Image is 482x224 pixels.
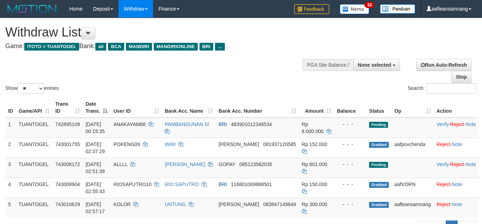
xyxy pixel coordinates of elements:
div: - - - [337,161,364,168]
td: TUANTOGEL [16,178,52,198]
span: Copy 116801069868501 to clipboard [231,182,272,187]
td: aafVORN [392,178,434,198]
span: Copy 081937120585 to clipboard [263,141,296,147]
span: 743008172 [55,162,80,167]
td: · · [434,158,479,178]
h1: Withdraw List [5,25,314,39]
td: TUANTOGEL [16,198,52,218]
span: Copy 083847149649 to clipboard [263,202,296,207]
img: Button%20Memo.svg [340,4,369,14]
div: - - - [337,181,364,188]
th: Op: activate to sort column ascending [392,98,434,118]
div: - - - [337,201,364,208]
td: 2 [5,138,16,158]
span: RIOSAPUTRO10 [113,182,151,187]
th: User ID: activate to sort column ascending [110,98,162,118]
th: Amount: activate to sort column ascending [299,98,334,118]
span: Copy 085123562035 to clipboard [239,162,272,167]
td: · [434,178,479,198]
span: Rp 8.000.000 [302,121,324,134]
span: Pending [369,122,388,128]
td: aafleansamnang [392,198,434,218]
a: WIRI [165,141,176,147]
span: [DATE] 02:37:29 [85,141,105,154]
a: RIO SAPUTRO [165,182,198,187]
a: Note [465,121,476,127]
label: Search: [408,83,477,94]
span: Grabbed [369,142,389,148]
a: Reject [450,162,464,167]
span: 743001755 [55,141,80,147]
span: Grabbed [369,182,389,188]
th: Date Trans.: activate to sort column descending [83,98,110,118]
th: Bank Acc. Name: activate to sort column ascending [162,98,216,118]
a: [PERSON_NAME] [165,162,205,167]
span: BRI [199,43,213,51]
span: Rp 152.000 [302,141,327,147]
a: Reject [437,202,451,207]
span: [DATE] 02:55:43 [85,182,105,194]
span: BRI [218,182,227,187]
a: Verify [437,121,449,127]
a: Note [452,202,462,207]
td: 1 [5,118,16,138]
span: Copy 483901012346534 to clipboard [231,121,272,127]
th: Balance [334,98,367,118]
td: TUANTOGEL [16,118,52,138]
th: Bank Acc. Number: activate to sort column ascending [216,98,299,118]
a: PAMBANGUNAN SI [165,121,209,127]
label: Show entries [5,83,59,94]
span: Pending [369,162,388,168]
select: Showentries [18,83,44,94]
a: Note [452,182,462,187]
span: BRI [218,121,227,127]
span: BCA [108,43,124,51]
td: TUANTOGEL [16,158,52,178]
th: Action [434,98,479,118]
span: ITOTO > TUANTOGEL [24,43,79,51]
span: KOLOR [113,202,131,207]
span: MANDIRI [126,43,152,51]
input: Search: [427,83,477,94]
a: Reject [437,182,451,187]
button: None selected [353,59,400,71]
td: 4 [5,178,16,198]
td: TUANTOGEL [16,138,52,158]
span: [DATE] 00:15:35 [85,121,105,134]
a: Note [452,141,462,147]
span: Rp 601.000 [302,162,327,167]
span: 33 [364,2,374,8]
img: panduan.png [380,4,415,14]
span: Grabbed [369,202,389,208]
span: [PERSON_NAME] [218,141,259,147]
td: aafpovchenda [392,138,434,158]
div: PGA Site Balance / [303,59,353,71]
span: Rp 150.000 [302,182,327,187]
img: Feedback.jpg [294,4,329,14]
span: [DATE] 02:57:17 [85,202,105,214]
span: 743010629 [55,202,80,207]
a: Verify [437,162,449,167]
td: 3 [5,158,16,178]
div: - - - [337,141,364,148]
td: · · [434,118,479,138]
span: ... [215,43,224,51]
span: None selected [358,62,391,68]
th: Game/API: activate to sort column ascending [16,98,52,118]
span: ANAKAYAM88 [113,121,145,127]
span: POKENG09 [113,141,140,147]
td: 5 [5,198,16,218]
a: Reject [450,121,464,127]
a: Run Auto-Refresh [416,59,471,71]
span: GOPAY [218,162,235,167]
a: Note [465,162,476,167]
td: · [434,138,479,158]
span: [DATE] 02:51:39 [85,162,105,174]
span: all [95,43,106,51]
th: Trans ID: activate to sort column ascending [52,98,83,118]
span: Rp 300.000 [302,202,327,207]
a: Stop [451,71,471,83]
td: · [434,198,479,218]
th: ID [5,98,16,118]
h4: Game: Bank: [5,43,314,50]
